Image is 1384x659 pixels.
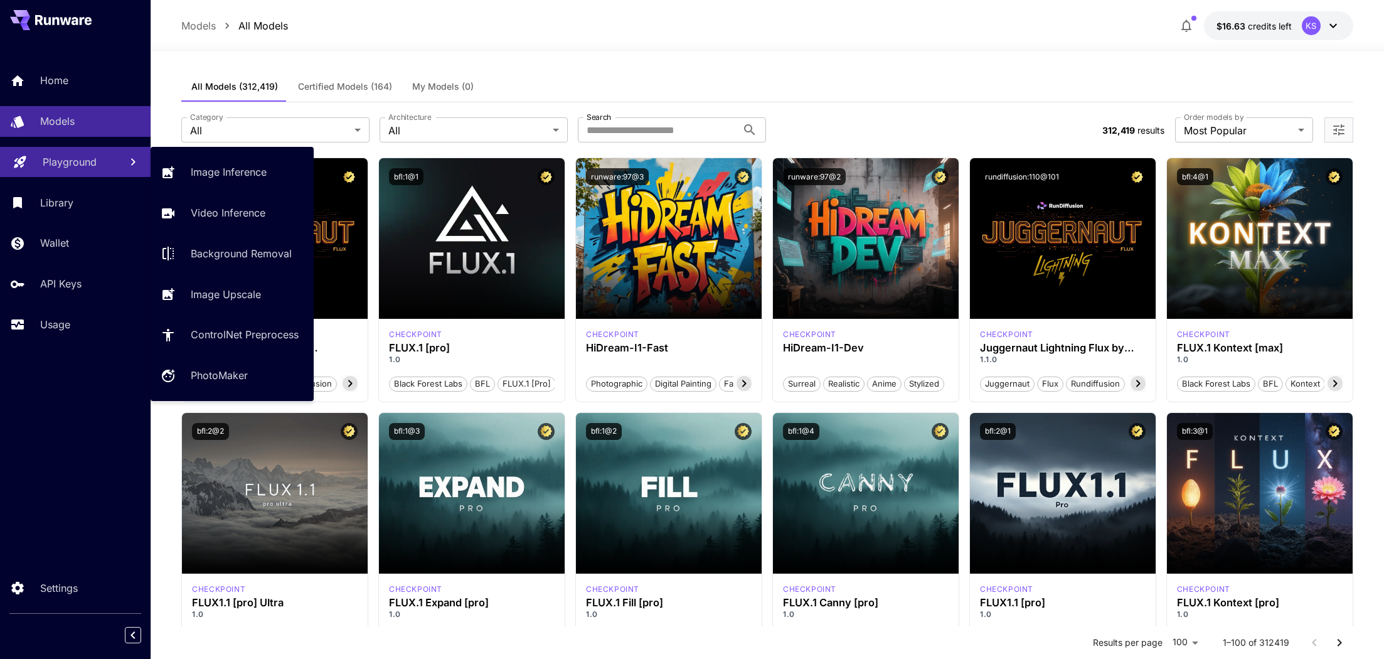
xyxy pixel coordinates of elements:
label: Search [587,112,611,122]
p: checkpoint [783,584,836,595]
button: bfl:1@4 [783,423,819,440]
button: Certified Model – Vetted for best performance and includes a commercial license. [1326,423,1343,440]
p: checkpoint [1177,329,1230,340]
div: $16.63086 [1216,19,1292,33]
button: runware:97@3 [586,168,649,185]
button: Certified Model – Vetted for best performance and includes a commercial license. [932,168,949,185]
p: Library [40,195,73,210]
button: Certified Model – Vetted for best performance and includes a commercial license. [1326,168,1343,185]
div: fluxultra [192,584,245,595]
span: BFL [471,378,494,390]
div: KS [1302,16,1321,35]
span: 312,419 [1102,125,1135,136]
span: credits left [1248,21,1292,31]
p: 1.0 [389,354,555,365]
p: Image Inference [191,164,267,179]
button: bfl:1@1 [389,168,423,185]
p: checkpoint [980,584,1033,595]
p: API Keys [40,276,82,291]
span: Surreal [784,378,820,390]
span: results [1137,125,1164,136]
button: Go to next page [1327,630,1352,655]
p: Models [40,114,75,129]
span: Kontext [1286,378,1324,390]
label: Order models by [1184,112,1243,122]
span: Stylized [905,378,944,390]
p: Results per page [1093,636,1163,649]
p: PhotoMaker [191,368,248,383]
h3: FLUX.1 [pro] [389,342,555,354]
h3: FLUX.1 Expand [pro] [389,597,555,609]
p: Usage [40,317,70,332]
div: fluxpro [389,329,442,340]
div: HiDream Fast [586,329,639,340]
span: All [190,123,349,138]
p: Background Removal [191,246,292,261]
div: fluxpro [389,584,442,595]
p: Models [181,18,216,33]
span: juggernaut [981,378,1034,390]
p: 1.0 [1177,609,1343,620]
div: FLUX.1 Kontext [pro] [1177,584,1230,595]
span: Realistic [824,378,864,390]
span: Anime [868,378,901,390]
h3: HiDream-I1-Dev [783,342,949,354]
div: fluxpro [586,584,639,595]
button: Certified Model – Vetted for best performance and includes a commercial license. [341,423,358,440]
p: 1–100 of 312419 [1223,636,1289,649]
p: All Models [238,18,288,33]
span: BFL [1259,378,1282,390]
p: 1.0 [980,609,1146,620]
p: checkpoint [980,329,1033,340]
span: Photographic [587,378,647,390]
a: ControlNet Preprocess [151,319,314,350]
span: All [388,123,548,138]
h3: FLUX1.1 [pro] [980,597,1146,609]
button: Certified Model – Vetted for best performance and includes a commercial license. [1129,423,1146,440]
button: Collapse sidebar [125,627,141,643]
p: Image Upscale [191,287,261,302]
span: FLUX.1 [pro] [498,378,555,390]
a: Image Upscale [151,279,314,309]
h3: HiDream-I1-Fast [586,342,752,354]
p: 1.1.0 [980,354,1146,365]
h3: FLUX.1 Kontext [pro] [1177,597,1343,609]
button: Certified Model – Vetted for best performance and includes a commercial license. [538,168,555,185]
h3: FLUX1.1 [pro] Ultra [192,597,358,609]
p: 1.0 [783,609,949,620]
h3: FLUX.1 Canny [pro] [783,597,949,609]
p: 1.0 [586,609,752,620]
div: Juggernaut Lightning Flux by RunDiffusion [980,342,1146,354]
button: Certified Model – Vetted for best performance and includes a commercial license. [735,423,752,440]
button: Certified Model – Vetted for best performance and includes a commercial license. [735,168,752,185]
div: FLUX.1 Kontext [max] [1177,329,1230,340]
span: My Models (0) [412,81,474,92]
button: bfl:4@1 [1177,168,1213,185]
label: Category [190,112,223,122]
p: Playground [43,154,97,169]
span: Certified Models (164) [298,81,392,92]
a: PhotoMaker [151,360,314,391]
nav: breadcrumb [181,18,288,33]
div: Collapse sidebar [134,624,151,646]
div: FLUX.1 Kontext [max] [1177,342,1343,354]
p: 1.0 [192,609,358,620]
p: ControlNet Preprocess [191,327,299,342]
h3: FLUX.1 Fill [pro] [586,597,752,609]
p: Settings [40,581,78,596]
a: Background Removal [151,238,314,269]
button: Certified Model – Vetted for best performance and includes a commercial license. [538,423,555,440]
div: fluxpro [980,584,1033,595]
label: Architecture [388,112,431,122]
span: Most Popular [1184,123,1293,138]
span: Black Forest Labs [1178,378,1255,390]
button: Certified Model – Vetted for best performance and includes a commercial license. [1129,168,1146,185]
div: FLUX.1 D [980,329,1033,340]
